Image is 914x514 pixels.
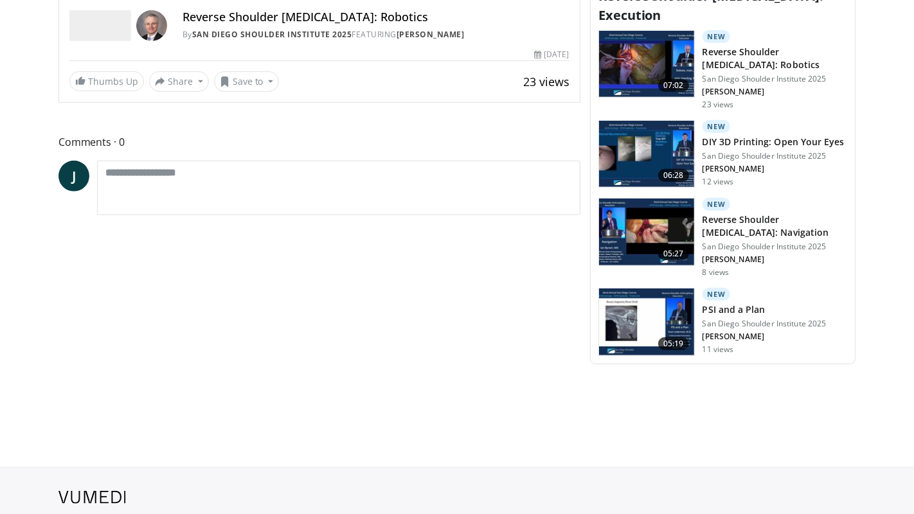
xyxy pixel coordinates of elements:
[703,242,847,252] p: San Diego Shoulder Institute 2025
[703,303,827,316] h3: PSI and a Plan
[703,74,847,84] p: San Diego Shoulder Institute 2025
[703,164,845,174] p: [PERSON_NAME]
[703,177,734,187] p: 12 views
[703,344,734,355] p: 11 views
[658,337,689,350] span: 05:19
[703,288,731,301] p: New
[192,29,352,40] a: San Diego Shoulder Institute 2025
[703,332,827,342] p: [PERSON_NAME]
[703,213,847,239] h3: Reverse Shoulder [MEDICAL_DATA]: Navigation
[703,254,847,265] p: [PERSON_NAME]
[658,169,689,182] span: 06:28
[599,121,694,188] img: d1c155ff-6985-427d-872b-6581e95acfd2.150x105_q85_crop-smart_upscale.jpg
[183,29,569,40] div: By FEATURING
[183,10,569,24] h4: Reverse Shoulder [MEDICAL_DATA]: Robotics
[703,46,847,71] h3: Reverse Shoulder [MEDICAL_DATA]: Robotics
[599,199,694,265] img: 53b82002-5664-47a2-9252-d395f7763fbc.150x105_q85_crop-smart_upscale.jpg
[703,100,734,110] p: 23 views
[523,74,569,89] span: 23 views
[58,161,89,191] a: J
[703,120,731,133] p: New
[598,198,847,278] a: 05:27 New Reverse Shoulder [MEDICAL_DATA]: Navigation San Diego Shoulder Institute 2025 [PERSON_N...
[598,288,847,356] a: 05:19 New PSI and a Plan San Diego Shoulder Institute 2025 [PERSON_NAME] 11 views
[658,79,689,92] span: 07:02
[599,31,694,98] img: 43808b3e-9fd9-493c-b542-3136e7fb7b40.150x105_q85_crop-smart_upscale.jpg
[658,247,689,260] span: 05:27
[136,10,167,41] img: Avatar
[534,49,569,60] div: [DATE]
[214,71,280,92] button: Save to
[703,151,845,161] p: San Diego Shoulder Institute 2025
[598,30,847,110] a: 07:02 New Reverse Shoulder [MEDICAL_DATA]: Robotics San Diego Shoulder Institute 2025 [PERSON_NAM...
[69,71,144,91] a: Thumbs Up
[149,71,209,92] button: Share
[703,198,731,211] p: New
[703,87,847,97] p: [PERSON_NAME]
[598,120,847,188] a: 06:28 New DIY 3D Printing: Open Your Eyes San Diego Shoulder Institute 2025 [PERSON_NAME] 12 views
[703,267,730,278] p: 8 views
[58,134,580,150] span: Comments 0
[58,491,126,504] img: VuMedi Logo
[703,319,827,329] p: San Diego Shoulder Institute 2025
[703,30,731,43] p: New
[397,29,465,40] a: [PERSON_NAME]
[703,136,845,148] h3: DIY 3D Printing: Open Your Eyes
[69,10,131,41] img: San Diego Shoulder Institute 2025
[599,288,694,355] img: e6fd80fe-f1d7-4b57-beda-e80082b24847.150x105_q85_crop-smart_upscale.jpg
